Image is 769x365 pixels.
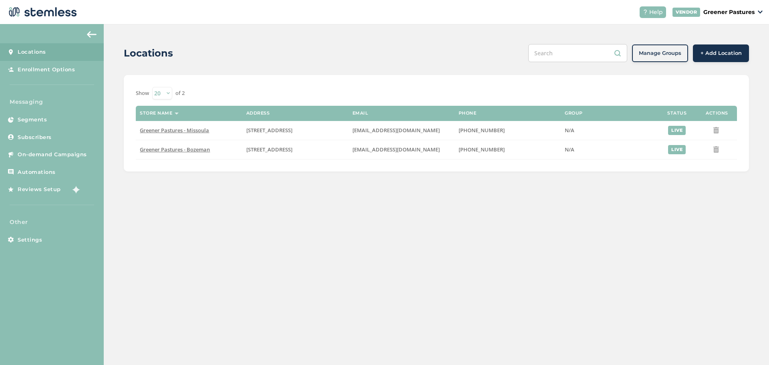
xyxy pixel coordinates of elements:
[246,111,270,116] label: Address
[18,236,42,244] span: Settings
[668,145,686,154] div: live
[668,126,686,135] div: live
[649,8,663,16] span: Help
[352,127,451,134] label: Greenermontana@gmail.com
[18,66,75,74] span: Enrollment Options
[175,89,185,97] label: of 2
[352,111,368,116] label: Email
[758,10,763,14] img: icon_down-arrow-small-66adaf34.svg
[18,116,47,124] span: Segments
[140,127,209,134] span: Greener Pastures - Missoula
[639,49,681,57] span: Manage Groups
[459,127,505,134] span: [PHONE_NUMBER]
[18,48,46,56] span: Locations
[140,146,238,153] label: Greener Pastures - Bozeman
[246,127,344,134] label: 900 Strand Avenue
[352,146,440,153] span: [EMAIL_ADDRESS][DOMAIN_NAME]
[643,10,648,14] img: icon-help-white-03924b79.svg
[246,146,292,153] span: [STREET_ADDRESS]
[667,111,686,116] label: Status
[528,44,627,62] input: Search
[18,168,56,176] span: Automations
[246,146,344,153] label: 1009 West College Street
[459,146,557,153] label: (406) 599-0923
[136,89,149,97] label: Show
[459,146,505,153] span: [PHONE_NUMBER]
[701,49,742,57] span: + Add Location
[672,8,700,17] div: VENDOR
[697,106,737,121] th: Actions
[124,46,173,60] h2: Locations
[459,111,477,116] label: Phone
[246,127,292,134] span: [STREET_ADDRESS]
[565,146,653,153] label: N/A
[352,146,451,153] label: greenermontana@gmail.com
[18,133,52,141] span: Subscribers
[140,127,238,134] label: Greener Pastures - Missoula
[565,111,583,116] label: Group
[703,8,755,16] p: Greener Pastures
[729,327,769,365] iframe: Chat Widget
[18,151,87,159] span: On-demand Campaigns
[175,113,179,115] img: icon-sort-1e1d7615.svg
[565,127,653,134] label: N/A
[140,146,210,153] span: Greener Pastures - Bozeman
[87,31,97,38] img: icon-arrow-back-accent-c549486e.svg
[632,44,688,62] button: Manage Groups
[459,127,557,134] label: (406) 370-7186
[693,44,749,62] button: + Add Location
[67,181,83,198] img: glitter-stars-b7820f95.gif
[140,111,172,116] label: Store name
[18,186,61,194] span: Reviews Setup
[352,127,440,134] span: [EMAIL_ADDRESS][DOMAIN_NAME]
[6,4,77,20] img: logo-dark-0685b13c.svg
